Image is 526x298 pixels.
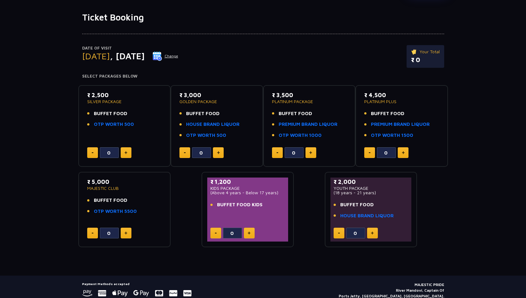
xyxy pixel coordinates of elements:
[186,110,220,117] span: BUFFET FOOD
[82,74,444,79] h4: Select Packages Below
[186,132,226,139] a: OTP WORTH 500
[87,91,162,99] p: ₹ 2,500
[110,51,145,61] span: , [DATE]
[124,151,127,154] img: plus
[371,231,374,235] img: plus
[92,233,94,234] img: minus
[215,233,217,234] img: minus
[179,99,254,104] p: GOLDEN PACKAGE
[82,51,110,61] span: [DATE]
[334,178,408,186] p: ₹ 2,000
[87,186,162,190] p: MAJESTIC CLUB
[340,212,394,219] a: HOUSE BRAND LIQUOR
[210,190,285,195] p: (Above 4 years - Below 17 years)
[364,99,439,104] p: PLATINUM PLUS
[94,110,127,117] span: BUFFET FOOD
[276,152,278,153] img: minus
[82,12,444,23] h1: Ticket Booking
[364,91,439,99] p: ₹ 4,500
[338,233,340,234] img: minus
[309,151,312,154] img: plus
[82,45,178,51] p: Date of Visit
[334,190,408,195] p: (18 years - 21 years)
[82,282,191,286] h5: Payment Methods accepted
[210,186,285,190] p: KIDS PACKAGE
[371,132,413,139] a: OTP WORTH 1500
[87,178,162,186] p: ₹ 5,000
[186,121,239,128] a: HOUSE BRAND LIQUOR
[217,201,263,208] span: BUFFET FOOD KIDS
[369,152,371,153] img: minus
[248,231,251,235] img: plus
[124,231,127,235] img: plus
[411,55,440,65] p: ₹ 0
[272,99,347,104] p: PLATINUM PACKAGE
[402,151,405,154] img: plus
[279,121,337,128] a: PREMIUM BRAND LIQUOR
[179,91,254,99] p: ₹ 3,000
[152,51,178,61] button: Change
[340,201,374,208] span: BUFFET FOOD
[279,132,322,139] a: OTP WORTH 1000
[272,91,347,99] p: ₹ 3,500
[279,110,312,117] span: BUFFET FOOD
[87,99,162,104] p: SILVER PACKAGE
[371,121,430,128] a: PREMIUM BRAND LIQUOR
[94,121,134,128] a: OTP WORTH 500
[94,208,137,215] a: OTP WORTH 5500
[210,178,285,186] p: ₹ 1,200
[184,152,186,153] img: minus
[217,151,220,154] img: plus
[411,48,418,55] img: ticket
[371,110,404,117] span: BUFFET FOOD
[411,48,440,55] p: Your Total
[94,197,127,204] span: BUFFET FOOD
[92,152,94,153] img: minus
[334,186,408,190] p: YOUTH PACKAGE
